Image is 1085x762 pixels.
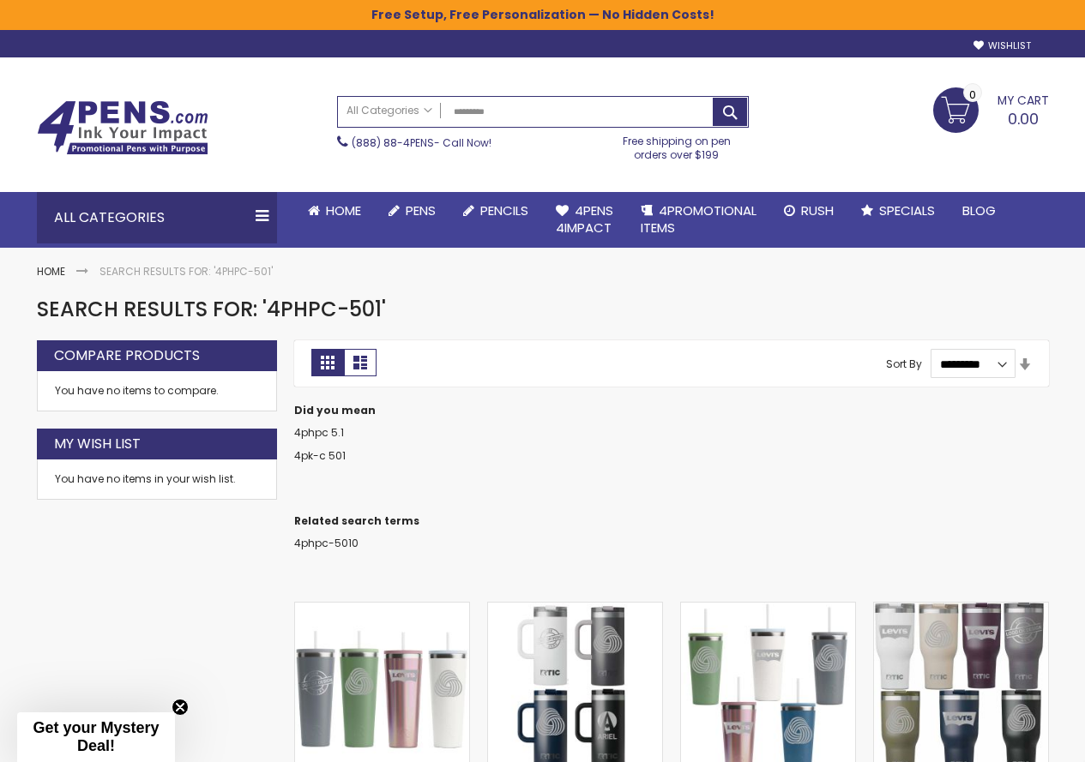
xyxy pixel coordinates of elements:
[681,602,855,616] a: 20 Oz. RTIC® Everyday Premium Promotional Tumbler
[99,264,273,279] strong: Search results for: '4PHPC-501'
[37,264,65,279] a: Home
[969,87,976,103] span: 0
[488,602,662,616] a: Customizable 16 Oz. RTIC® Road Trip Travel Mug
[641,201,756,237] span: 4PROMOTIONAL ITEMS
[37,295,386,323] span: Search results for: '4PHPC-501'
[605,128,749,162] div: Free shipping on pen orders over $199
[172,699,189,716] button: Close teaser
[480,201,528,219] span: Pencils
[801,201,834,219] span: Rush
[294,536,359,550] a: 4phpc-5010
[37,100,208,155] img: 4Pens Custom Pens and Promotional Products
[294,425,344,440] a: 4phpc 5.1
[352,135,434,150] a: (888) 88-4PENS
[295,602,469,616] a: 28 Oz. RTIC® Everyday Premium Promotional Tumbler
[347,104,432,117] span: All Categories
[770,192,847,230] a: Rush
[326,201,361,219] span: Home
[542,192,627,248] a: 4Pens4impact
[294,448,346,463] a: 4pk-c 501
[33,719,159,754] span: Get your Mystery Deal!
[874,602,1048,616] a: 40 Oz. RTIC® Essential Branded Tumbler
[556,201,613,237] span: 4Pens 4impact
[879,201,935,219] span: Specials
[311,349,344,376] strong: Grid
[449,192,542,230] a: Pencils
[406,201,436,219] span: Pens
[37,192,277,243] div: All Categories
[886,357,922,371] label: Sort By
[294,514,1049,528] dt: Related search terms
[949,192,1010,230] a: Blog
[37,371,277,411] div: You have no items to compare.
[55,472,259,486] div: You have no items in your wish list.
[294,192,375,230] a: Home
[17,712,175,762] div: Get your Mystery Deal!Close teaser
[933,87,1049,130] a: 0.00 0
[54,435,141,453] strong: My Wish List
[375,192,449,230] a: Pens
[54,346,200,365] strong: Compare Products
[973,39,1031,52] a: Wishlist
[627,192,770,248] a: 4PROMOTIONALITEMS
[847,192,949,230] a: Specials
[962,201,996,219] span: Blog
[1008,108,1039,129] span: 0.00
[338,97,441,125] a: All Categories
[352,135,491,150] span: - Call Now!
[294,404,1049,417] dt: Did you mean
